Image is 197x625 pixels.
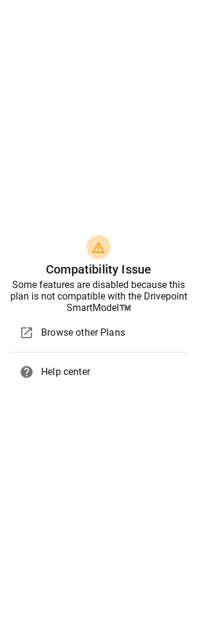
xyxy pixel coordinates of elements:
[10,278,187,313] div: Some features are disabled because this plan is not compatible with the Drivepoint SmartModel™️
[41,364,178,379] span: Help center
[19,364,34,379] span: help
[91,240,106,254] span: warning_amber
[41,325,178,339] span: Browse other Plans
[10,259,187,278] h6: Compatibility Issue
[19,325,34,339] span: open_in_new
